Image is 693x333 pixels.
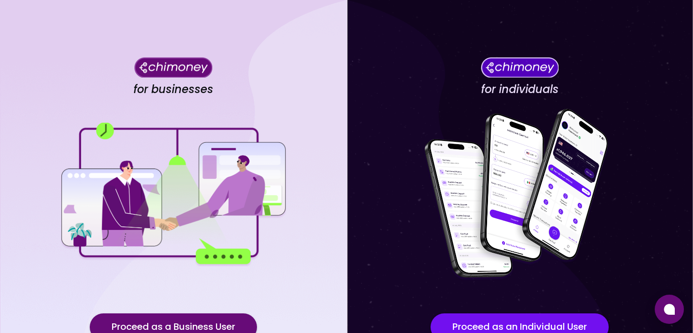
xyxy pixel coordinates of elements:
[481,83,559,96] h4: for individuals
[59,123,287,266] img: for businesses
[406,104,634,286] img: for individuals
[134,57,212,78] img: Chimoney for businesses
[133,83,213,96] h4: for businesses
[481,57,559,78] img: Chimoney for individuals
[655,295,684,324] button: Open chat window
